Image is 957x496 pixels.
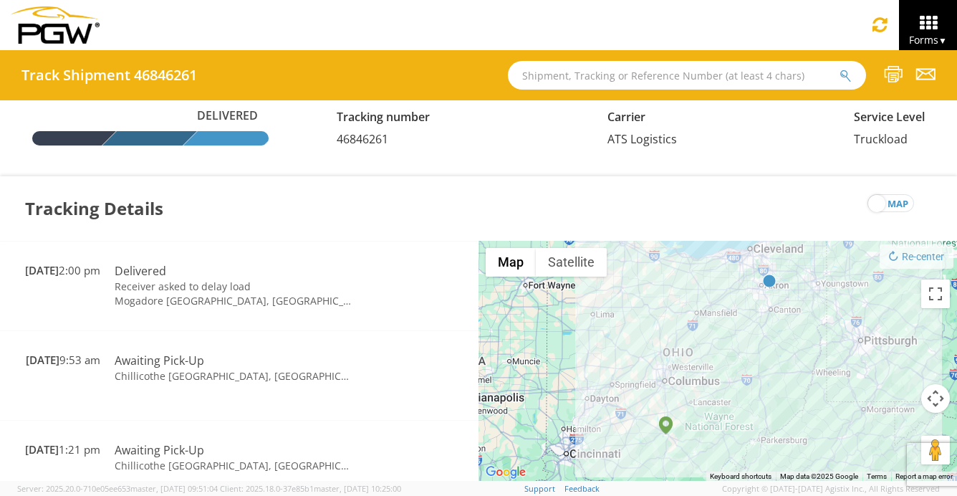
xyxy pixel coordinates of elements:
td: Mogadore [GEOGRAPHIC_DATA], [GEOGRAPHIC_DATA] [107,294,359,308]
span: 46846261 [337,131,388,147]
span: Client: 2025.18.0-37e85b1 [220,483,401,494]
button: Show street map [486,248,536,277]
td: Receiver asked to delay load [107,280,359,294]
button: Drag Pegman onto the map to open Street View [921,436,950,464]
span: [DATE] [25,263,59,277]
button: Show satellite imagery [536,248,607,277]
span: ATS Logistics [607,131,677,147]
span: 1:21 pm [25,442,100,457]
h5: Tracking number [337,111,430,124]
span: 9:53 am [26,353,100,367]
a: Support [524,483,555,494]
a: Open this area in Google Maps (opens a new window) [482,463,529,482]
button: Toggle fullscreen view [921,280,950,308]
span: ▼ [938,34,947,47]
button: Keyboard shortcuts [710,472,771,482]
h5: Service Level [854,111,925,124]
img: Google [482,463,529,482]
span: master, [DATE] 10:25:00 [314,483,401,494]
img: pgw-form-logo-1aaa8060b1cc70fad034.png [11,6,100,44]
span: map [888,195,908,213]
h5: Carrier [607,111,677,124]
span: 2:00 pm [25,263,100,277]
td: Chillicothe [GEOGRAPHIC_DATA], [GEOGRAPHIC_DATA] [107,369,359,383]
span: Awaiting Pick-Up [115,442,204,458]
span: [DATE] [25,442,59,457]
span: Awaiting Pick-Up [115,353,204,368]
span: Delivered [115,263,166,279]
span: Truckload [854,131,908,147]
button: Map camera controls [921,384,950,413]
a: Feedback [564,483,600,494]
span: [DATE] [26,353,59,367]
span: Delivered [190,108,269,124]
a: Terms [867,472,887,480]
td: Chillicothe [GEOGRAPHIC_DATA], [GEOGRAPHIC_DATA] [107,459,359,473]
a: Report a map error [895,472,953,480]
h4: Track Shipment 46846261 [21,67,197,83]
span: Copyright © [DATE]-[DATE] Agistix Inc., All Rights Reserved [722,483,940,495]
span: Server: 2025.20.0-710e05ee653 [17,483,218,494]
h3: Tracking Details [25,176,163,241]
span: Map data ©2025 Google [780,472,858,480]
span: Forms [909,33,947,47]
span: master, [DATE] 09:51:04 [130,483,218,494]
input: Shipment, Tracking or Reference Number (at least 4 chars) [508,61,866,90]
button: Re-center [880,244,953,269]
